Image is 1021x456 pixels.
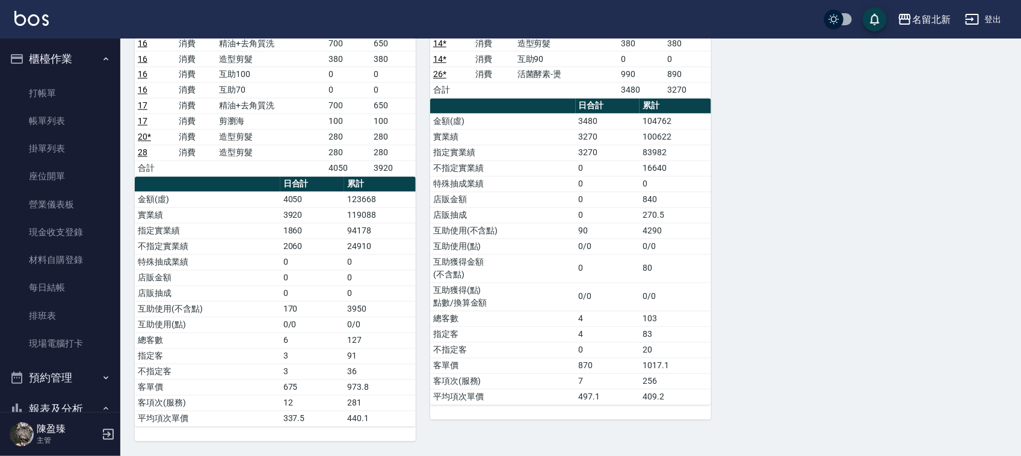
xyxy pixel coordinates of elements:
td: 497.1 [576,389,640,405]
td: 消費 [176,82,217,98]
td: 消費 [176,114,217,129]
a: 17 [138,117,147,126]
td: 剪瀏海 [217,114,326,129]
button: 登出 [960,8,1007,31]
td: 280 [325,145,371,161]
td: 互助70 [217,82,326,98]
td: 91 [344,348,416,364]
td: 119088 [344,208,416,223]
td: 973.8 [344,380,416,395]
td: 100 [371,114,416,129]
td: 特殊抽成業績 [430,176,576,192]
td: 123668 [344,192,416,208]
td: 客單價 [430,358,576,374]
td: 消費 [176,129,217,145]
td: 0/0 [344,317,416,333]
a: 現場電腦打卡 [5,330,116,357]
td: 100622 [640,129,711,145]
td: 店販抽成 [430,208,576,223]
td: 3480 [618,82,665,98]
td: 消費 [176,145,217,161]
td: 280 [371,129,416,145]
td: 活菌酵素-燙 [514,67,618,82]
td: 380 [665,35,711,51]
a: 16 [138,54,147,64]
td: 0/0 [576,239,640,254]
th: 累計 [344,177,416,193]
a: 17 [138,101,147,111]
button: 名留北新 [893,7,955,32]
td: 4050 [325,161,371,176]
td: 6 [280,333,345,348]
td: 金額(虛) [135,192,280,208]
td: 造型剪髮 [217,129,326,145]
td: 總客數 [135,333,280,348]
td: 消費 [176,98,217,114]
td: 互助100 [217,67,326,82]
td: 280 [371,145,416,161]
td: 380 [325,51,371,67]
td: 互助使用(不含點) [135,301,280,317]
th: 日合計 [576,99,640,114]
td: 94178 [344,223,416,239]
td: 0/0 [640,283,711,311]
a: 材料自購登錄 [5,246,116,274]
td: 不指定客 [135,364,280,380]
td: 890 [665,67,711,82]
td: 0 [280,270,345,286]
a: 每日結帳 [5,274,116,301]
td: 3950 [344,301,416,317]
td: 337.5 [280,411,345,427]
td: 消費 [472,67,514,82]
td: 互助獲得(點) 點數/換算金額 [430,283,576,311]
td: 指定實業績 [135,223,280,239]
td: 消費 [176,67,217,82]
td: 0 [325,82,371,98]
td: 0 [640,176,711,192]
td: 4290 [640,223,711,239]
td: 12 [280,395,345,411]
td: 消費 [472,51,514,67]
td: 3270 [576,129,640,145]
td: 100 [325,114,371,129]
td: 700 [325,35,371,51]
td: 90 [576,223,640,239]
div: 名留北新 [912,12,951,27]
td: 互助使用(點) [430,239,576,254]
td: 83 [640,327,711,342]
td: 4 [576,311,640,327]
td: 不指定實業績 [135,239,280,254]
td: 客單價 [135,380,280,395]
td: 不指定客 [430,342,576,358]
td: 平均項次單價 [135,411,280,427]
td: 消費 [176,51,217,67]
a: 排班表 [5,302,116,330]
h5: 陳盈臻 [37,423,98,435]
a: 28 [138,148,147,158]
a: 16 [138,70,147,79]
td: 店販金額 [430,192,576,208]
td: 3920 [371,161,416,176]
td: 20 [640,342,711,358]
td: 0 [344,286,416,301]
td: 840 [640,192,711,208]
td: 3270 [576,145,640,161]
td: 281 [344,395,416,411]
td: 0 [280,286,345,301]
td: 0/0 [576,283,640,311]
td: 0 [576,254,640,283]
td: 造型剪髮 [217,51,326,67]
td: 實業績 [430,129,576,145]
td: 3920 [280,208,345,223]
td: 256 [640,374,711,389]
td: 實業績 [135,208,280,223]
td: 造型剪髮 [217,145,326,161]
td: 0 [576,161,640,176]
td: 0 [371,67,416,82]
button: 預約管理 [5,362,116,393]
td: 170 [280,301,345,317]
table: a dense table [135,177,416,427]
a: 16 [138,39,147,48]
table: a dense table [430,99,711,405]
a: 掛單列表 [5,135,116,162]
